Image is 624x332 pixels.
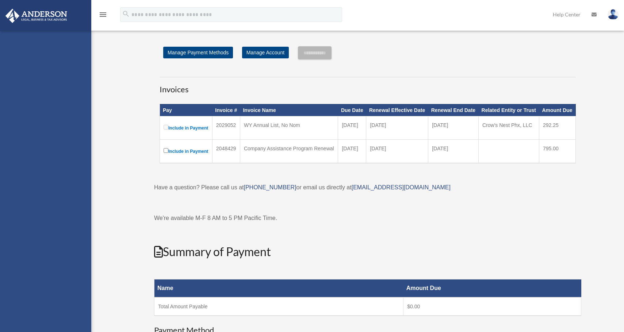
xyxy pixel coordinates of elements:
img: User Pic [608,9,619,20]
th: Pay [160,104,213,116]
a: menu [99,13,107,19]
a: [EMAIL_ADDRESS][DOMAIN_NAME] [352,184,451,190]
input: Include in Payment [164,125,168,130]
th: Name [154,279,403,298]
label: Include in Payment [164,147,208,156]
td: [DATE] [366,116,428,140]
th: Invoice Name [240,104,338,116]
a: [PHONE_NUMBER] [244,184,296,190]
div: WY Annual List, No Nom [244,120,334,130]
p: We're available M-F 8 AM to 5 PM Pacific Time. [154,213,581,223]
a: Manage Account [242,47,289,58]
th: Renewal End Date [428,104,479,116]
td: $0.00 [403,297,581,316]
td: 2048429 [212,140,240,163]
td: Crow's Nest Phx, LLC [479,116,539,140]
th: Invoice # [212,104,240,116]
td: [DATE] [428,116,479,140]
th: Amount Due [403,279,581,298]
div: Company Assistance Program Renewal [244,143,334,154]
label: Include in Payment [164,123,208,132]
td: [DATE] [338,116,366,140]
td: 292.25 [539,116,575,140]
td: [DATE] [338,140,366,163]
th: Due Date [338,104,366,116]
td: 2029052 [212,116,240,140]
td: 795.00 [539,140,575,163]
p: Have a question? Please call us at or email us directly at [154,182,581,193]
h2: Summary of Payment [154,244,581,260]
td: [DATE] [366,140,428,163]
th: Renewal Effective Date [366,104,428,116]
img: Anderson Advisors Platinum Portal [3,9,69,23]
input: Include in Payment [164,148,168,153]
th: Related Entity or Trust [479,104,539,116]
th: Amount Due [539,104,575,116]
i: menu [99,10,107,19]
a: Manage Payment Methods [163,47,233,58]
h3: Invoices [160,77,576,95]
td: Total Amount Payable [154,297,403,316]
td: [DATE] [428,140,479,163]
i: search [122,10,130,18]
